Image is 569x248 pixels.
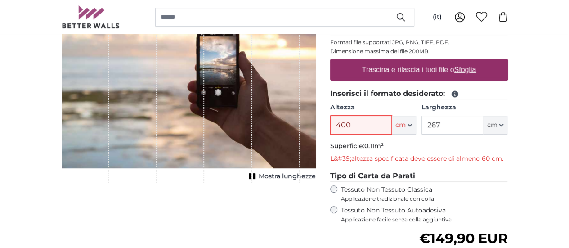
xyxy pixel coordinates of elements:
[330,171,508,182] legend: Tipo di Carta da Parati
[330,103,416,112] label: Altezza
[421,103,507,112] label: Larghezza
[483,116,507,135] button: cm
[330,142,508,151] p: Superficie:
[487,121,497,130] span: cm
[330,154,508,163] p: L&#39;altezza specificata deve essere di almeno 60 cm.
[426,9,449,25] button: (it)
[358,61,479,79] label: Trascina e rilascia i tuoi file o
[341,195,508,203] span: Applicazione tradizionale con colla
[392,116,416,135] button: cm
[341,185,508,203] label: Tessuto Non Tessuto Classica
[454,66,476,73] u: Sfoglia
[419,230,507,247] span: €149,90 EUR
[341,216,508,223] span: Applicazione facile senza colla aggiuntiva
[341,206,508,223] label: Tessuto Non Tessuto Autoadesiva
[330,88,508,99] legend: Inserisci il formato desiderato:
[330,48,508,55] p: Dimensione massima del file 200MB.
[364,142,384,150] span: 0.11m²
[395,121,406,130] span: cm
[330,39,508,46] p: Formati file supportati JPG, PNG, TIFF, PDF.
[62,5,120,28] img: Betterwalls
